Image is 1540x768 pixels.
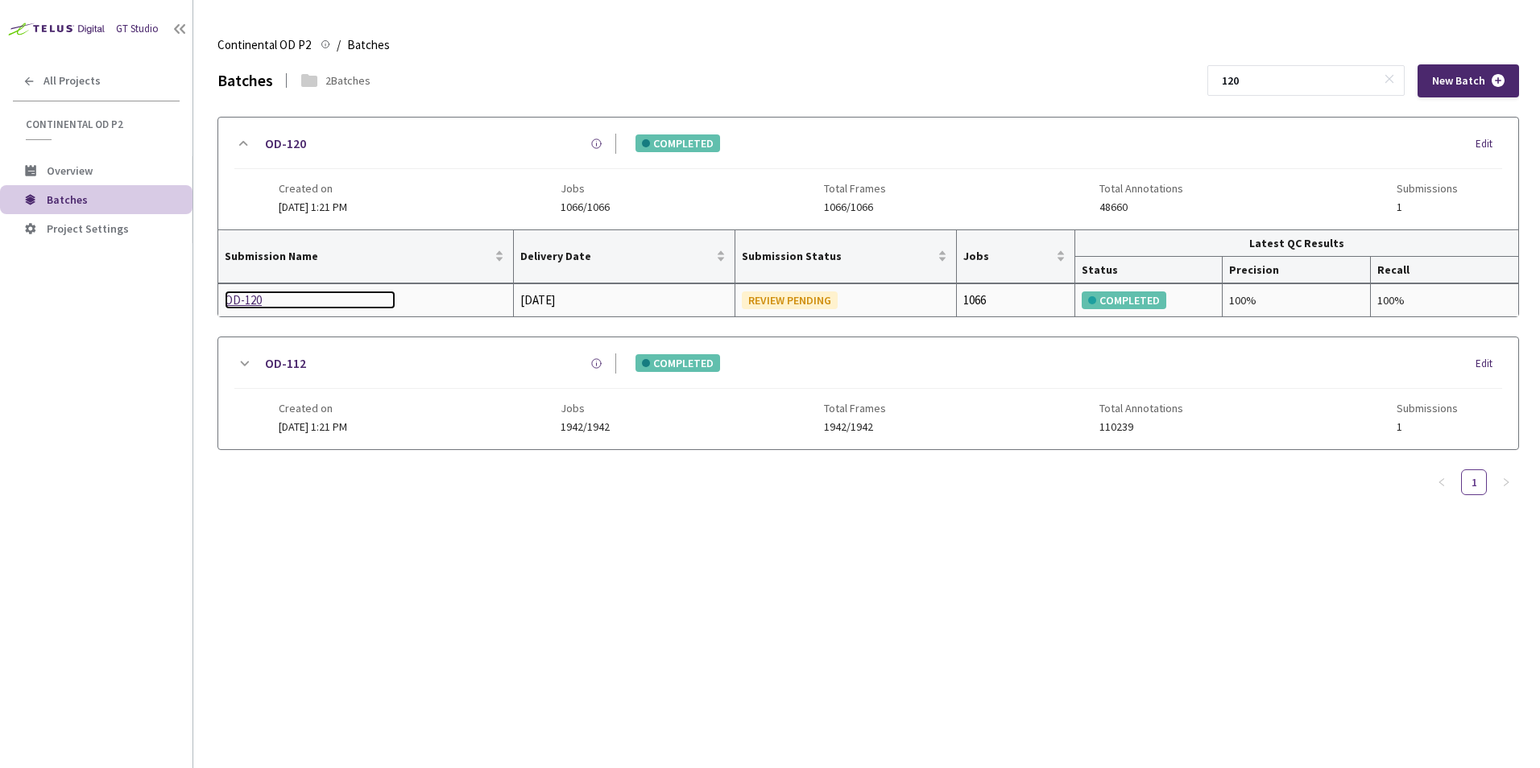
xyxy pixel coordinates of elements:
li: Previous Page [1429,469,1455,495]
th: Submission Name [218,230,514,283]
a: OD-112 [265,353,306,374]
div: 100% [1229,291,1363,309]
span: Created on [279,182,347,195]
th: Recall [1371,257,1518,283]
span: Overview [47,163,93,178]
span: right [1501,477,1511,487]
div: COMPLETED [1082,291,1166,309]
button: left [1429,469,1455,495]
th: Precision [1223,257,1370,283]
span: 1066/1066 [561,201,610,213]
div: Batches [217,69,273,93]
span: Submissions [1397,402,1458,415]
span: Submission Status [742,250,934,262]
a: OD-120 [265,134,306,154]
span: Created on [279,402,347,415]
li: 1 [1461,469,1487,495]
span: Batches [347,35,390,55]
span: 1066/1066 [824,201,886,213]
span: Continental OD P2 [217,35,311,55]
span: Total Frames [824,402,886,415]
div: 1066 [963,291,1068,310]
th: Latest QC Results [1075,230,1518,257]
span: Submissions [1397,182,1458,195]
span: Submission Name [225,250,491,262]
span: 1942/1942 [561,421,610,433]
th: Submission Status [735,230,957,283]
input: Search [1212,66,1384,95]
span: Total Annotations [1099,182,1183,195]
button: right [1493,469,1519,495]
span: 1 [1397,421,1458,433]
li: Next Page [1493,469,1519,495]
span: 48660 [1099,201,1183,213]
span: [DATE] 1:21 PM [279,200,347,214]
div: COMPLETED [635,354,720,372]
span: Total Annotations [1099,402,1183,415]
span: Jobs [963,250,1053,262]
div: OD-112COMPLETEDEditCreated on[DATE] 1:21 PMJobs1942/1942Total Frames1942/1942Total Annotations110... [218,337,1518,449]
th: Jobs [957,230,1075,283]
span: 110239 [1099,421,1183,433]
a: OD-120 [225,291,395,310]
div: 2 Batches [325,72,371,89]
div: Edit [1476,136,1502,152]
th: Delivery Date [514,230,735,283]
div: 100% [1377,291,1512,309]
span: New Batch [1432,74,1485,88]
li: / [337,35,341,55]
span: Project Settings [47,221,129,236]
span: Batches [47,192,88,207]
span: Continental OD P2 [26,118,170,131]
span: [DATE] 1:21 PM [279,419,347,434]
span: Delivery Date [520,250,713,262]
span: Total Frames [824,182,886,195]
div: [DATE] [520,291,728,310]
span: Jobs [561,402,610,415]
div: COMPLETED [635,134,720,152]
span: 1942/1942 [824,421,886,433]
span: left [1437,477,1447,487]
span: 1 [1397,201,1458,213]
span: All Projects [43,74,101,88]
div: OD-120COMPLETEDEditCreated on[DATE] 1:21 PMJobs1066/1066Total Frames1066/1066Total Annotations486... [218,118,1518,229]
div: REVIEW PENDING [742,291,838,309]
th: Status [1075,257,1223,283]
span: Jobs [561,182,610,195]
div: Edit [1476,356,1502,372]
div: GT Studio [116,22,159,37]
a: 1 [1462,470,1486,494]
